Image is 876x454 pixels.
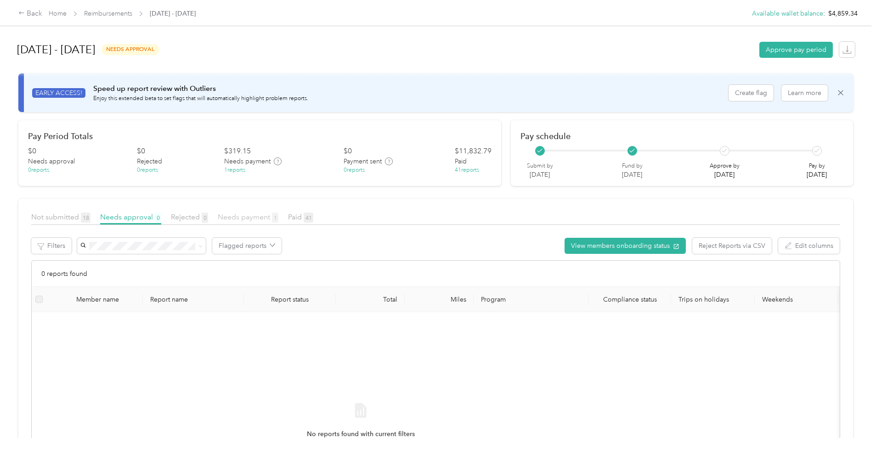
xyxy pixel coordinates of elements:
th: Report name [143,287,244,312]
div: 41 reports [455,166,479,174]
h2: Pay schedule [520,131,843,141]
span: Compliance status [596,296,664,303]
div: $ 11,832.79 [455,146,492,157]
p: Speed up report review with Outliers [93,83,308,95]
p: Fund by [622,162,643,170]
span: needs approval [102,44,159,55]
div: $ 0 [28,146,36,157]
div: 0 reports [137,166,158,174]
div: Member name [76,296,136,303]
p: [DATE] [710,170,740,179]
p: [DATE] [527,170,553,179]
div: $ 0 [344,146,352,157]
span: Needs payment [224,157,271,166]
p: [DATE] [807,170,827,179]
span: No reports found with current filters [307,429,415,439]
th: Member name [46,287,143,312]
button: Approve pay period [759,42,833,58]
span: Rejected [171,213,208,221]
p: Enjoy this extended beta to set flags that will automatically highlight problem reports. [93,95,308,103]
span: Needs approval [100,213,161,221]
span: : [823,9,825,18]
p: Approve by [710,162,740,170]
span: Needs payment [218,213,278,221]
button: Learn more [781,85,828,101]
div: Back [18,8,42,19]
h1: [DATE] - [DATE] [17,39,95,61]
iframe: Everlance-gr Chat Button Frame [825,403,876,454]
div: $ 319.15 [224,146,251,157]
span: EARLY ACCESS! [32,88,85,98]
th: Program [474,287,588,312]
button: Reject Reports via CSV [692,238,772,254]
p: Weekends [762,296,831,303]
a: Home [49,10,67,17]
button: Edit columns [778,238,840,254]
span: 0 [202,213,208,223]
div: Total [343,296,397,303]
a: Reimbursements [84,10,132,17]
span: Not submitted [31,213,90,221]
p: [DATE] [622,170,643,179]
button: Create flag [729,85,774,101]
span: 0 [155,213,161,223]
div: 0 reports [344,166,365,174]
span: $4,859.34 [828,9,858,18]
span: 1 [272,213,278,223]
div: 0 reports found [32,261,840,287]
div: 0 reports [28,166,49,174]
span: Report status [251,296,328,303]
button: Flagged reports [212,238,282,254]
div: 1 reports [224,166,245,174]
p: Trips on holidays [678,296,747,303]
span: [DATE] - [DATE] [150,9,196,18]
button: View members onboarding status [565,238,686,254]
div: $ 0 [137,146,145,157]
span: Payment sent [344,157,382,166]
span: Needs approval [28,157,75,166]
button: Filters [31,238,72,254]
button: Available wallet balance [752,9,823,18]
p: Pay by [807,162,827,170]
span: Paid [455,157,467,166]
h2: Pay Period Totals [28,131,492,141]
span: Rejected [137,157,162,166]
span: 41 [304,213,313,223]
div: Miles [412,296,466,303]
span: Paid [288,213,313,221]
span: 18 [81,213,90,223]
p: Submit by [527,162,553,170]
